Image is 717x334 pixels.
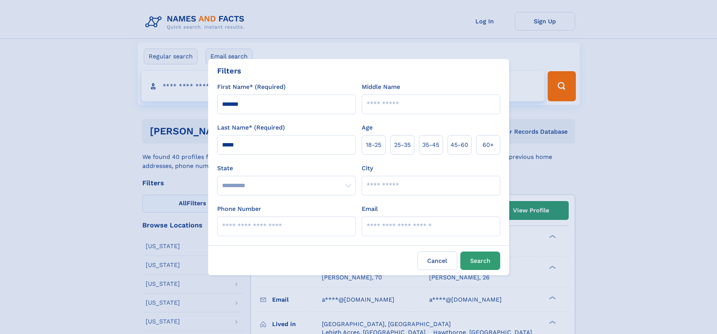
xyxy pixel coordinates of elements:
[483,140,494,149] span: 60+
[217,123,285,132] label: Last Name* (Required)
[451,140,468,149] span: 45‑60
[422,140,439,149] span: 35‑45
[217,82,286,92] label: First Name* (Required)
[362,204,378,214] label: Email
[394,140,411,149] span: 25‑35
[362,164,373,173] label: City
[460,252,500,270] button: Search
[362,123,373,132] label: Age
[217,65,241,76] div: Filters
[366,140,381,149] span: 18‑25
[417,252,457,270] label: Cancel
[217,164,356,173] label: State
[217,204,261,214] label: Phone Number
[362,82,400,92] label: Middle Name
